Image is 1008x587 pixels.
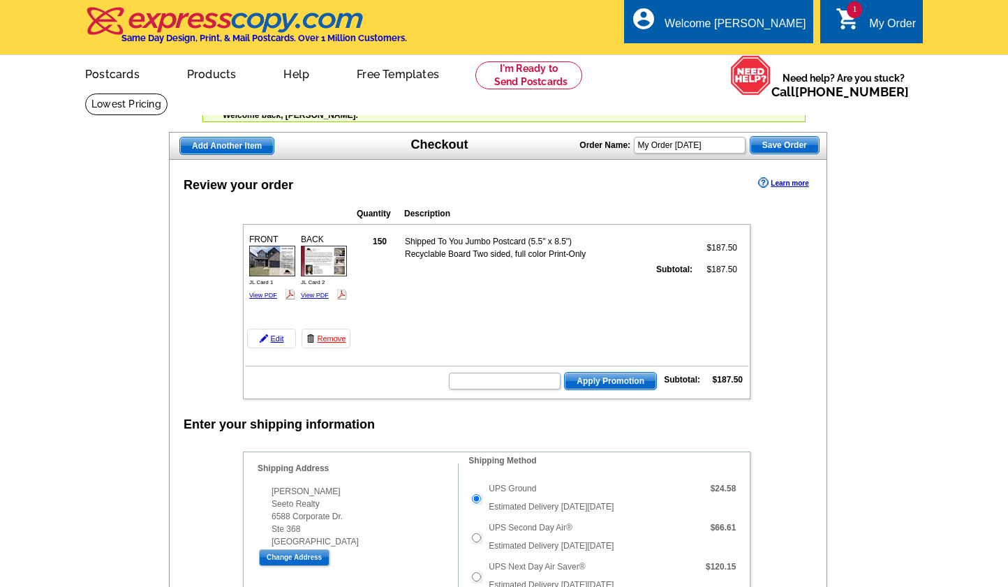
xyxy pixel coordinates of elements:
[665,17,806,37] div: Welcome [PERSON_NAME]
[249,292,277,299] a: View PDF
[404,235,607,261] td: Shipped To You Jumbo Postcard (5.5" x 8.5") Recyclable Board Two sided, full color Print-Only
[301,279,325,285] span: JL Card 2
[711,523,736,533] strong: $66.61
[771,84,909,99] span: Call
[706,562,736,572] strong: $120.15
[750,137,819,154] span: Save Order
[184,415,375,434] div: Enter your shipping information
[179,137,274,155] a: Add Another Item
[247,231,297,303] div: FRONT
[261,57,332,89] a: Help
[247,329,296,348] a: Edit
[356,207,402,221] th: Quantity
[165,57,259,89] a: Products
[695,235,738,261] td: $187.50
[260,334,268,343] img: pencil-icon.gif
[730,55,771,96] img: help
[489,521,572,534] label: UPS Second Day Air®
[664,375,700,385] strong: Subtotal:
[489,541,614,551] span: Estimated Delivery [DATE][DATE]
[489,502,614,512] span: Estimated Delivery [DATE][DATE]
[285,289,295,299] img: pdf_logo.png
[249,246,295,276] img: small-thumb.jpg
[467,454,538,467] legend: Shipping Method
[847,1,862,18] span: 1
[258,463,458,473] h4: Shipping Address
[795,84,909,99] a: [PHONE_NUMBER]
[750,136,820,154] button: Save Order
[656,265,692,274] strong: Subtotal:
[180,138,274,154] span: Add Another Item
[403,207,659,221] th: Description
[302,329,350,348] a: Remove
[579,140,630,150] strong: Order Name:
[711,484,736,493] strong: $24.58
[301,246,347,276] img: small-thumb.jpg
[631,6,656,31] i: account_circle
[564,372,657,390] button: Apply Promotion
[223,110,358,120] span: Welcome back, [PERSON_NAME].
[373,237,387,246] strong: 150
[259,549,329,566] input: Change Address
[301,292,329,299] a: View PDF
[306,334,315,343] img: trashcan-icon.gif
[63,57,162,89] a: Postcards
[489,560,585,573] label: UPS Next Day Air Saver®
[836,15,916,33] a: 1 shopping_cart My Order
[249,279,273,285] span: JL Card 1
[336,289,347,299] img: pdf_logo.png
[121,33,407,43] h4: Same Day Design, Print, & Mail Postcards. Over 1 Million Customers.
[869,17,916,37] div: My Order
[713,375,743,385] strong: $187.50
[334,57,461,89] a: Free Templates
[184,176,293,195] div: Review your order
[258,485,458,548] div: [PERSON_NAME] Seeto Realty 6588 Corporate Dr. Ste 368 [GEOGRAPHIC_DATA]
[299,231,349,303] div: BACK
[836,6,861,31] i: shopping_cart
[565,373,656,389] span: Apply Promotion
[411,138,468,152] h1: Checkout
[771,71,916,99] span: Need help? Are you stuck?
[489,482,536,495] label: UPS Ground
[695,262,738,276] td: $187.50
[85,17,407,43] a: Same Day Design, Print, & Mail Postcards. Over 1 Million Customers.
[758,177,808,188] a: Learn more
